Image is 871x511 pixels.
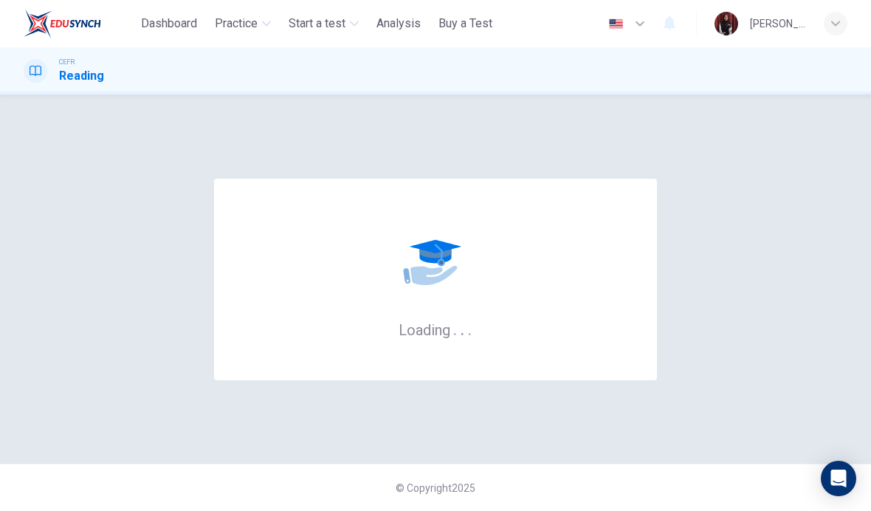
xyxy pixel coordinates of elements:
[452,316,458,340] h6: .
[283,10,365,37] button: Start a test
[24,9,101,38] img: ELTC logo
[289,15,345,32] span: Start a test
[750,15,806,32] div: [PERSON_NAME]
[438,15,492,32] span: Buy a Test
[715,12,738,35] img: Profile picture
[24,9,135,38] a: ELTC logo
[399,320,472,339] h6: Loading
[141,15,197,32] span: Dashboard
[209,10,277,37] button: Practice
[135,10,203,37] button: Dashboard
[376,15,421,32] span: Analysis
[215,15,258,32] span: Practice
[396,482,475,494] span: © Copyright 2025
[467,316,472,340] h6: .
[59,57,75,67] span: CEFR
[371,10,427,37] button: Analysis
[607,18,625,30] img: en
[821,461,856,496] div: Open Intercom Messenger
[460,316,465,340] h6: .
[59,67,104,85] h1: Reading
[433,10,498,37] button: Buy a Test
